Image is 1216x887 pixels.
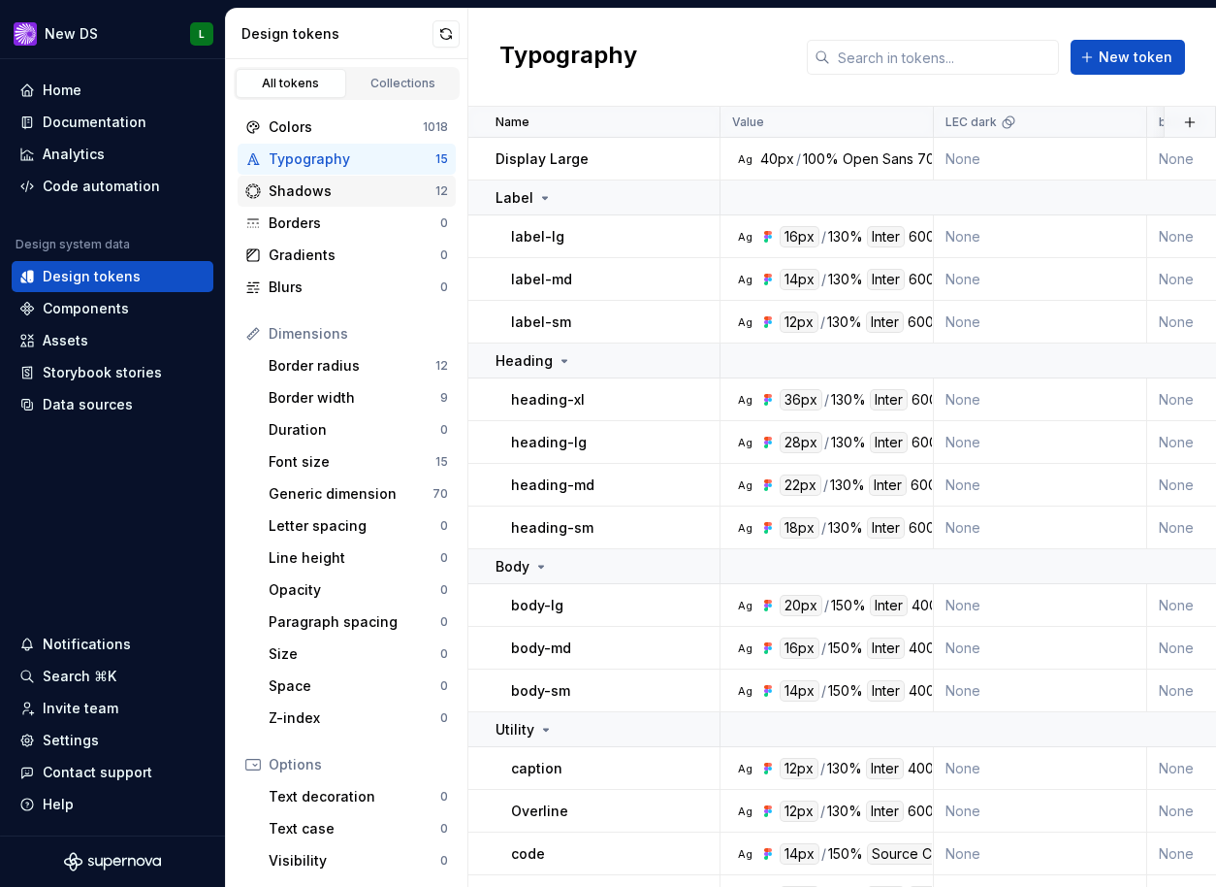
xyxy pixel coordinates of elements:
[435,183,448,199] div: 12
[43,331,88,350] div: Assets
[511,433,587,452] p: heading-lg
[269,516,440,536] div: Letter spacing
[828,638,863,659] div: 150%
[908,758,934,779] div: 400
[866,758,904,779] div: Inter
[737,598,752,613] div: Ag
[12,389,213,420] a: Data sources
[511,639,571,658] p: body-md
[496,188,533,208] p: Label
[780,475,821,496] div: 22px
[511,802,568,821] p: Overline
[824,595,829,616] div: /
[866,312,904,333] div: Inter
[511,681,570,701] p: body-sm
[912,389,938,411] div: 600
[737,229,752,245] div: Ag
[912,595,938,616] div: 400
[780,638,819,659] div: 16px
[261,781,456,812] a: Text decoration0
[732,115,764,130] p: Value
[261,845,456,876] a: Visibility0
[4,13,221,54] button: New DSL
[64,852,161,871] svg: Supernova Logo
[496,115,529,130] p: Name
[269,420,440,440] div: Duration
[828,517,863,539] div: 130%
[737,392,752,408] div: Ag
[12,171,213,202] a: Code automation
[780,226,819,247] div: 16px
[945,115,997,130] p: LEC dark
[737,846,752,862] div: Ag
[909,226,935,247] div: 600
[511,596,563,615] p: body-lg
[737,761,752,776] div: Ag
[737,272,752,287] div: Ag
[43,299,129,318] div: Components
[828,843,863,865] div: 150%
[238,240,456,271] a: Gradients0
[269,612,440,632] div: Paragraph spacing
[737,683,752,699] div: Ag
[934,833,1147,875] td: None
[43,363,162,382] div: Storybook stories
[261,446,456,477] a: Font size15
[440,518,448,534] div: 0
[820,312,825,333] div: /
[1099,48,1172,67] span: New token
[269,324,448,344] div: Dimensions
[934,670,1147,712] td: None
[269,388,440,408] div: Border width
[908,801,934,822] div: 600
[261,575,456,606] a: Opacity0
[261,478,456,509] a: Generic dimension70
[934,747,1147,790] td: None
[821,269,826,290] div: /
[821,680,826,702] div: /
[760,149,794,169] div: 40px
[261,671,456,702] a: Space0
[199,26,205,42] div: L
[269,117,423,137] div: Colors
[737,641,752,656] div: Ag
[261,639,456,670] a: Size0
[511,270,572,289] p: label-md
[737,151,752,167] div: Ag
[440,279,448,295] div: 0
[511,312,571,332] p: label-sm
[831,595,866,616] div: 150%
[934,790,1147,833] td: None
[242,76,339,91] div: All tokens
[843,149,913,169] div: Open Sans
[909,680,935,702] div: 400
[440,789,448,805] div: 0
[866,801,904,822] div: Inter
[496,351,553,371] p: Heading
[831,389,866,411] div: 130%
[43,267,141,286] div: Design tokens
[934,215,1147,258] td: None
[43,699,118,718] div: Invite team
[12,325,213,356] a: Assets
[269,356,435,376] div: Border radius
[43,667,116,686] div: Search ⌘K
[737,804,752,819] div: Ag
[823,475,828,496] div: /
[269,246,440,265] div: Gradients
[934,507,1147,549] td: None
[737,314,752,330] div: Ag
[934,258,1147,301] td: None
[1071,40,1185,75] button: New token
[440,582,448,598] div: 0
[780,680,819,702] div: 14px
[803,149,839,169] div: 100%
[821,638,826,659] div: /
[423,119,448,135] div: 1018
[934,584,1147,627] td: None
[827,312,862,333] div: 130%
[867,269,905,290] div: Inter
[830,40,1059,75] input: Search in tokens...
[496,557,529,576] p: Body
